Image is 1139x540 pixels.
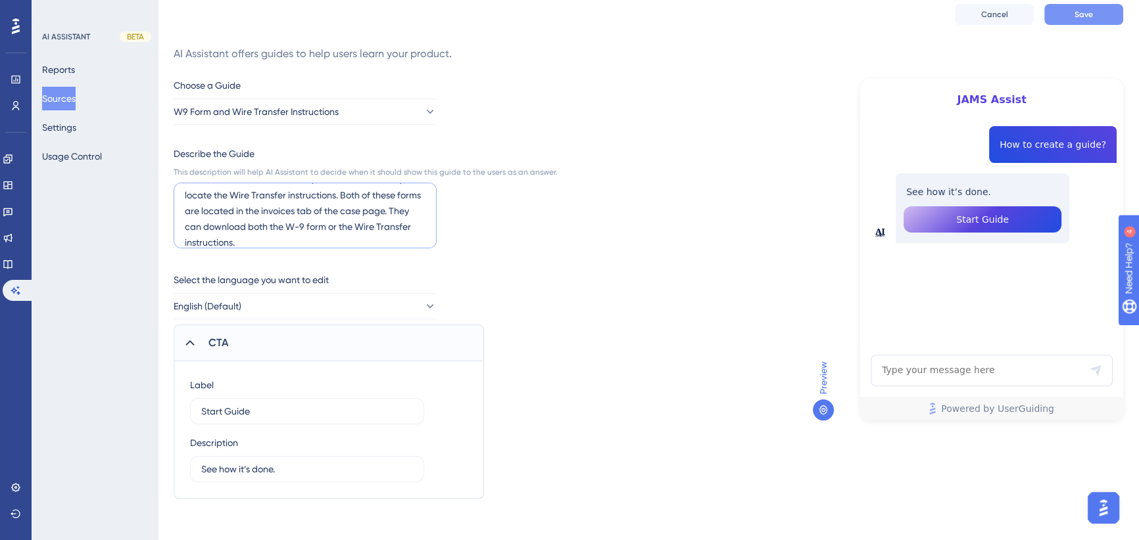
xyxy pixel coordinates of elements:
[1075,9,1093,20] span: Save
[42,32,90,42] div: AI ASSISTANT
[31,3,82,19] span: Need Help?
[871,355,1113,386] textarea: AI Assistant Text Input
[1084,488,1123,528] iframe: UserGuiding AI Assistant Launcher
[906,184,1059,200] p: See how it’s done.
[208,335,228,351] span: CTA
[174,78,241,93] span: Choose a Guide
[42,145,102,168] button: Usage Control
[1089,364,1102,377] div: Send Message
[201,462,413,476] input: Type the value
[174,104,339,120] span: W9 Form and Wire Transfer Instructions
[91,7,95,17] div: 4
[42,116,76,139] button: Settings
[174,272,329,288] span: Select the language you want to edit
[904,206,1061,233] button: Start Guide Button
[956,212,1009,227] span: Start Guide
[201,404,413,418] input: Type the value
[174,167,558,177] div: This description will help AI Assistant to decide when it should show this guide to the users as ...
[955,4,1034,25] button: Cancel
[42,87,76,110] button: Sources
[1044,4,1123,25] button: Save
[174,293,437,319] button: English (Default)
[120,32,151,42] div: BETA
[174,298,241,314] span: English (Default)
[174,183,437,248] textarea: This guide shows any JAMS Access users and clients where to access the W-9 form, also called W9 f...
[981,9,1008,20] span: Cancel
[1000,137,1106,152] span: How to create a guide?
[174,146,558,162] label: Describe the Guide
[174,99,437,125] button: W9 Form and Wire Transfer Instructions
[190,435,238,451] div: Description
[42,58,75,81] button: Reports
[892,92,1092,108] span: JAMS Assist
[941,401,1054,416] span: Powered by UserGuiding
[815,361,831,394] span: Preview
[190,377,214,393] div: Label
[873,226,886,239] img: launcher-image-alternative-text
[174,46,558,62] div: AI Assistant offers guides to help users learn your product.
